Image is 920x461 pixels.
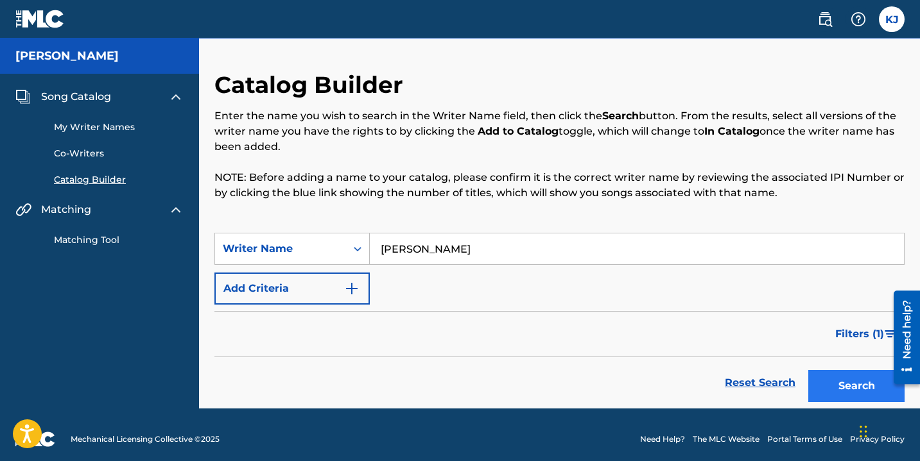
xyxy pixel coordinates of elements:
a: Co-Writers [54,147,184,160]
h2: Catalog Builder [214,71,410,99]
iframe: Chat Widget [856,399,920,461]
p: NOTE: Before adding a name to your catalog, please confirm it is the correct writer name by revie... [214,170,905,201]
span: Matching [41,202,91,217]
img: search [817,12,833,27]
p: Enter the name you wish to search in the Writer Name field, then click the button. From the resul... [214,108,905,155]
strong: Search [602,110,639,122]
div: User Menu [879,6,905,32]
img: MLC Logo [15,10,65,28]
span: Filters ( 1 ) [835,326,884,342]
iframe: Resource Center [884,286,920,389]
a: My Writer Names [54,121,184,134]
h5: Kameron Jones [15,49,119,63]
div: Help [846,6,871,32]
span: Song Catalog [41,89,111,105]
img: Matching [15,202,31,217]
img: help [851,12,866,27]
form: Search Form [214,233,905,408]
a: Public Search [812,6,838,32]
div: Writer Name [223,241,338,256]
button: Search [808,370,905,402]
a: Catalog Builder [54,173,184,187]
img: 9d2ae6d4665cec9f34b9.svg [344,281,360,296]
button: Filters (1) [828,318,905,350]
strong: In Catalog [704,125,759,137]
a: Need Help? [640,433,685,445]
strong: Add to Catalog [478,125,559,137]
a: Reset Search [718,369,802,397]
span: Mechanical Licensing Collective © 2025 [71,433,220,445]
a: Matching Tool [54,233,184,247]
button: Add Criteria [214,272,370,305]
img: expand [168,202,184,217]
a: Privacy Policy [850,433,905,445]
a: Portal Terms of Use [767,433,842,445]
div: Drag [860,412,867,451]
img: Song Catalog [15,89,31,105]
a: The MLC Website [693,433,759,445]
a: Song CatalogSong Catalog [15,89,111,105]
img: expand [168,89,184,105]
